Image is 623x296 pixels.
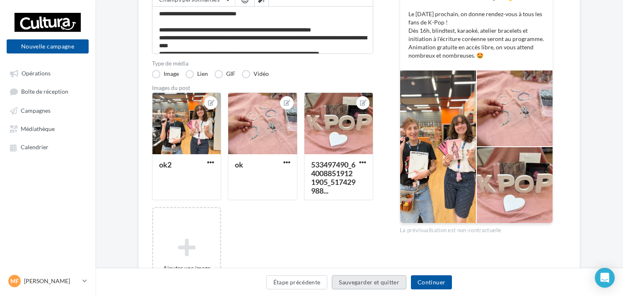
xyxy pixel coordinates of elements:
[5,84,90,99] a: Boîte de réception
[152,61,373,66] label: Type de média
[5,103,90,118] a: Campagnes
[595,268,615,288] div: Open Intercom Messenger
[7,273,89,289] a: MF [PERSON_NAME]
[21,125,55,132] span: Médiathèque
[400,223,553,234] div: La prévisualisation est non-contractuelle
[235,160,243,169] div: ok
[152,70,179,78] label: Image
[7,39,89,53] button: Nouvelle campagne
[332,275,406,289] button: Sauvegarder et quitter
[24,277,79,285] p: [PERSON_NAME]
[311,160,355,195] div: 533497490_640088519121905_517429988...
[21,107,51,114] span: Campagnes
[242,70,269,78] label: Vidéo
[21,144,48,151] span: Calendrier
[215,70,235,78] label: GIF
[152,85,373,91] div: Images du post
[5,121,90,136] a: Médiathèque
[411,275,452,289] button: Continuer
[22,70,51,77] span: Opérations
[159,160,171,169] div: ok2
[5,139,90,154] a: Calendrier
[21,88,68,95] span: Boîte de réception
[5,66,90,80] a: Opérations
[186,70,208,78] label: Lien
[266,275,328,289] button: Étape précédente
[10,277,19,285] span: MF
